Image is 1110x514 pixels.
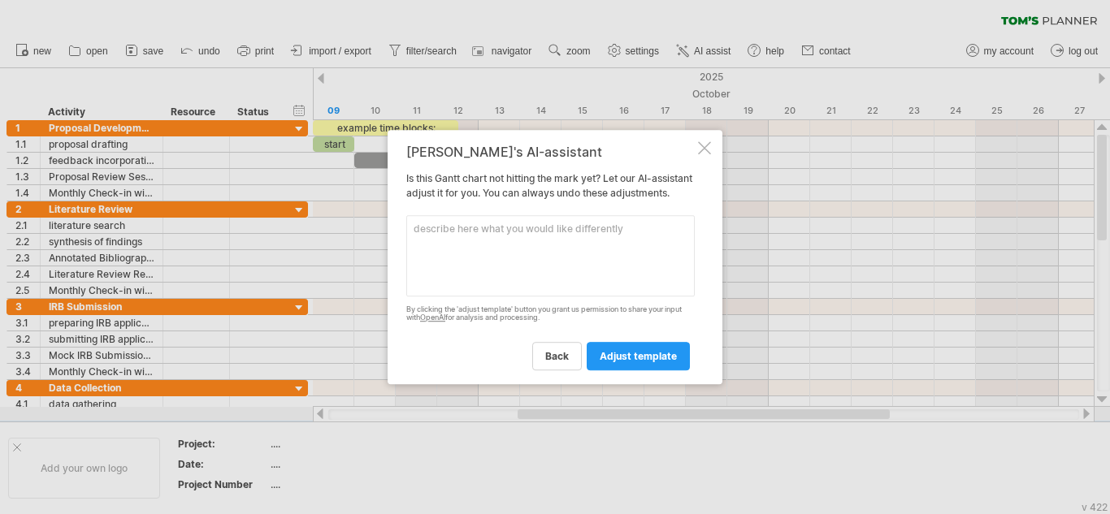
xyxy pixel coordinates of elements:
div: Is this Gantt chart not hitting the mark yet? Let our AI-assistant adjust it for you. You can alw... [406,145,695,370]
a: adjust template [587,342,690,370]
div: By clicking the 'adjust template' button you grant us permission to share your input with for ana... [406,305,695,323]
span: back [545,350,569,362]
span: adjust template [600,350,677,362]
a: OpenAI [420,313,445,322]
div: [PERSON_NAME]'s AI-assistant [406,145,695,159]
a: back [532,342,582,370]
